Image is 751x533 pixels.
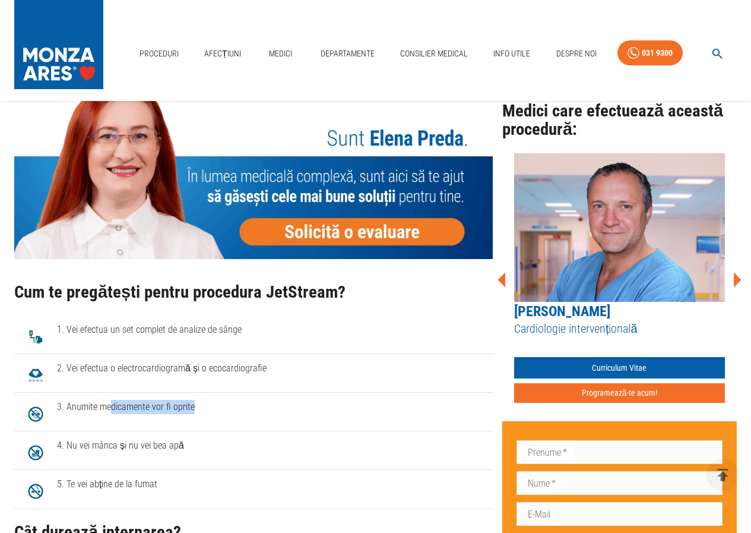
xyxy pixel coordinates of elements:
[57,361,483,376] span: 2. Vei efectua o electrocardiogramă și o ecocardiografie
[514,321,725,337] h5: Cardiologie intervențională
[316,42,379,66] a: Departamente
[617,40,683,66] a: 031 9300
[24,364,47,387] img: 2. Vei efectua o electrocardiogramă și o ecocardiografie
[642,46,673,61] div: 031 9300
[706,459,739,491] button: delete
[552,42,601,66] a: Despre Noi
[514,153,725,302] img: Dr. Dan Ioanes
[135,42,183,66] a: Proceduri
[514,303,610,320] a: [PERSON_NAME]
[24,441,47,465] img: 4. Nu vei mânca și nu vei bea apă
[24,402,47,426] img: 3. Anumite medicamente vor fi oprite
[14,68,493,259] img: null
[14,283,493,302] h2: Cum te pregătești pentru procedura JetStream?
[489,42,535,66] a: Info Utile
[57,439,483,453] span: 4. Nu vei mânca și nu vei bea apă
[514,357,725,379] a: Curriculum Vitae
[502,102,737,139] h2: Medici care efectuează această procedură:
[395,42,473,66] a: Consilier Medical
[514,383,725,403] button: Programează-te acum!
[57,400,483,414] span: 3. Anumite medicamente vor fi oprite
[24,480,47,503] img: 5. Te vei abține de la fumat
[199,42,246,66] a: Afecțiuni
[57,477,483,491] span: 5. Te vei abține de la fumat
[57,323,483,337] span: 1. Vei efectua un set complet de analize de sânge
[262,42,300,66] a: Medici
[24,325,47,349] img: 1. Vei efectua un set complet de analize de sânge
